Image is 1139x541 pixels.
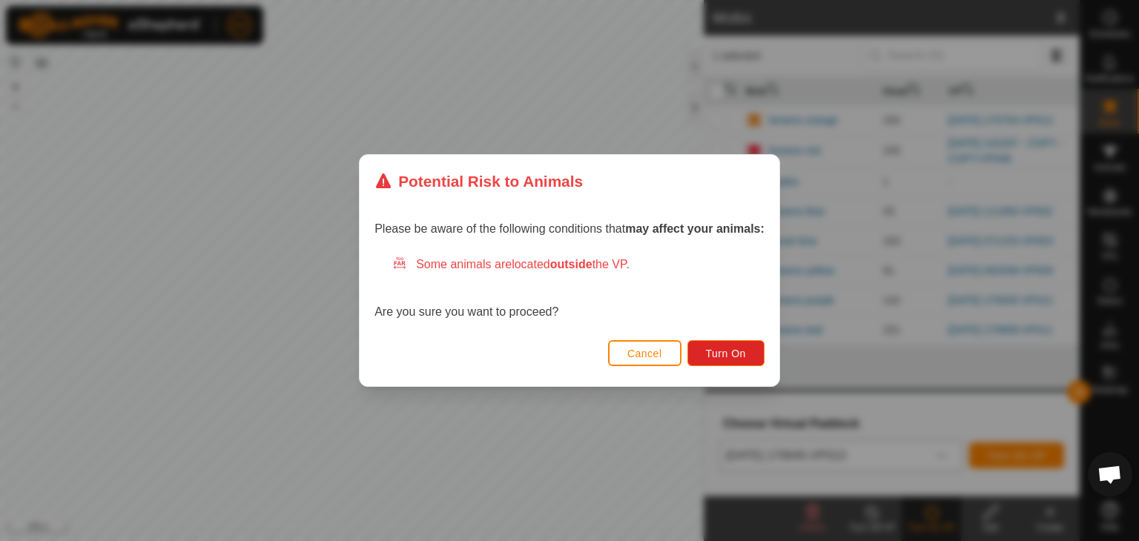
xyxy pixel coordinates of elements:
[1088,452,1132,497] a: Open chat
[687,340,765,366] button: Turn On
[374,222,765,235] span: Please be aware of the following conditions that
[627,348,662,359] span: Cancel
[392,256,765,273] div: Some animals are
[625,222,765,235] strong: may affect your animals:
[374,170,583,193] div: Potential Risk to Animals
[374,256,765,321] div: Are you sure you want to proceed?
[512,258,630,270] span: located the VP.
[706,348,746,359] span: Turn On
[550,258,592,270] strong: outside
[608,340,681,366] button: Cancel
